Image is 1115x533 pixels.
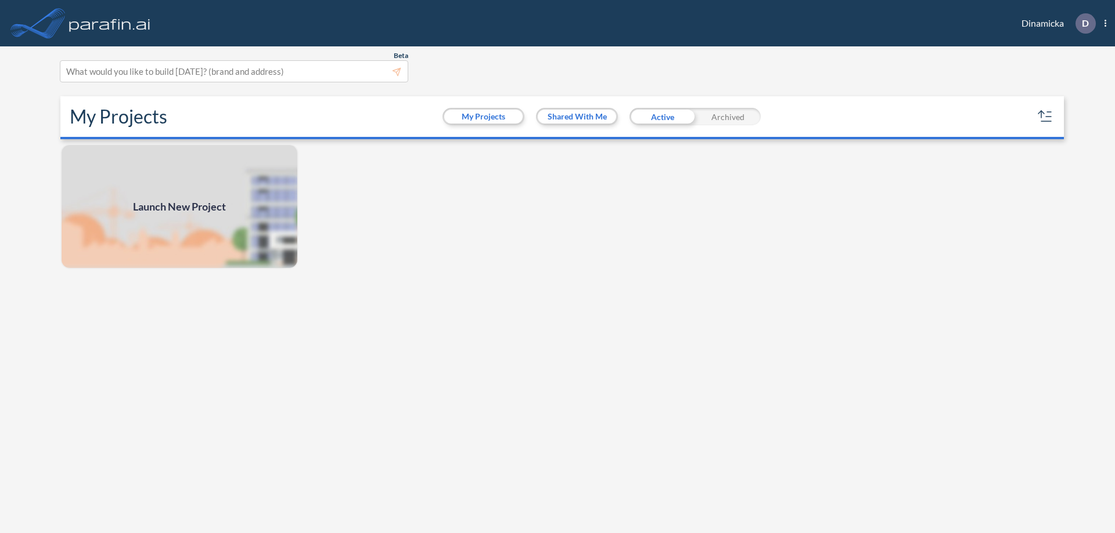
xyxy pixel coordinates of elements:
[1004,13,1106,34] div: Dinamicka
[1036,107,1055,126] button: sort
[394,51,408,60] span: Beta
[444,110,523,124] button: My Projects
[695,108,761,125] div: Archived
[60,144,298,269] img: add
[630,108,695,125] div: Active
[60,144,298,269] a: Launch New Project
[1082,18,1089,28] p: D
[538,110,616,124] button: Shared With Me
[70,106,167,128] h2: My Projects
[67,12,153,35] img: logo
[133,199,226,215] span: Launch New Project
